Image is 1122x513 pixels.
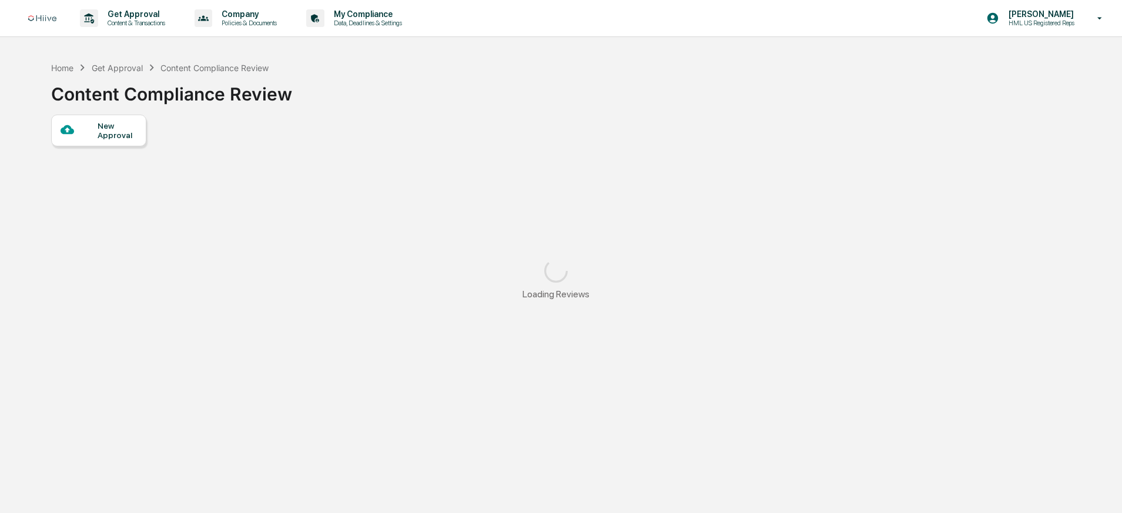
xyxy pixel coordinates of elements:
[98,121,137,140] div: New Approval
[324,9,408,19] p: My Compliance
[28,15,56,22] img: logo
[523,289,590,300] div: Loading Reviews
[212,9,283,19] p: Company
[160,63,269,73] div: Content Compliance Review
[51,63,73,73] div: Home
[999,9,1080,19] p: [PERSON_NAME]
[324,19,408,27] p: Data, Deadlines & Settings
[51,74,292,105] div: Content Compliance Review
[98,9,171,19] p: Get Approval
[92,63,143,73] div: Get Approval
[98,19,171,27] p: Content & Transactions
[212,19,283,27] p: Policies & Documents
[999,19,1080,27] p: HML US Registered Reps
